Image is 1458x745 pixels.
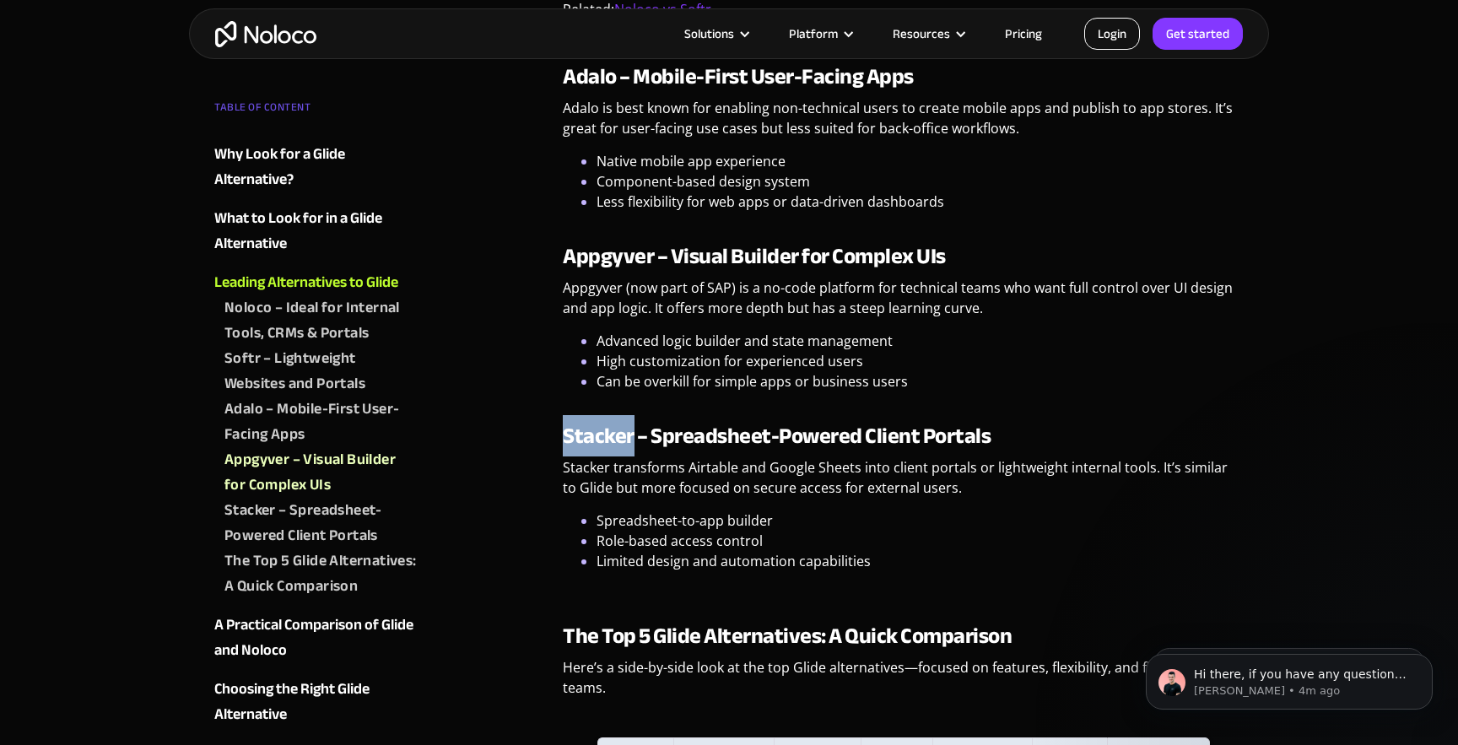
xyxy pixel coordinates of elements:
[1084,18,1140,50] a: Login
[663,23,768,45] div: Solutions
[684,23,734,45] div: Solutions
[563,235,946,277] strong: Appgyver – Visual Builder for Complex UIs
[214,613,418,663] a: A Practical Comparison of Glide and Noloco
[563,278,1244,331] p: Appgyver (now part of SAP) is a no-code platform for technical teams who want full control over U...
[224,397,418,447] a: Adalo – Mobile-First User-Facing Apps
[789,23,838,45] div: Platform
[214,94,418,128] div: TABLE OF CONTENT
[563,415,991,456] strong: Stacker – Spreadsheet-Powered Client Portals
[215,21,316,47] a: home
[563,615,1012,656] strong: The Top 5 Glide Alternatives: A Quick Comparison
[214,270,418,295] a: Leading Alternatives to Glide
[1153,18,1243,50] a: Get started
[563,56,914,97] strong: Adalo – Mobile-First User-Facing Apps
[224,548,418,599] a: The Top 5 Glide Alternatives: A Quick Comparison
[563,98,1244,151] p: Adalo is best known for enabling non-technical users to create mobile apps and publish to app sto...
[563,657,1244,710] p: Here’s a side-by-side look at the top Glide alternatives—focused on features, flexibility, and fi...
[597,192,1244,212] li: Less flexibility for web apps or data-driven dashboards
[214,206,418,256] a: What to Look for in a Glide Alternative
[984,23,1063,45] a: Pricing
[214,142,418,192] a: Why Look for a Glide Alternative?
[224,295,418,346] a: Noloco – Ideal for Internal Tools, CRMs & Portals
[1120,618,1458,737] iframe: Intercom notifications message
[597,331,1244,351] li: Advanced logic builder and state management
[597,151,1244,171] li: Native mobile app experience
[893,23,950,45] div: Resources
[214,677,418,727] a: Choosing the Right Glide Alternative
[224,346,418,397] a: Softr – Lightweight Websites and Portals
[563,457,1244,510] p: Stacker transforms Airtable and Google Sheets into client portals or lightweight internal tools. ...
[597,171,1244,192] li: Component-based design system
[224,498,418,548] a: Stacker – Spreadsheet-Powered Client Portals
[872,23,984,45] div: Resources
[597,510,1244,531] li: Spreadsheet-to-app builder
[768,23,872,45] div: Platform
[597,531,1244,551] li: Role-based access control
[597,371,1244,391] li: Can be overkill for simple apps or business users
[224,447,418,498] a: Appgyver – Visual Builder for Complex UIs
[214,270,398,295] div: Leading Alternatives to Glide
[597,351,1244,371] li: High customization for experienced users
[597,551,1244,591] li: Limited design and automation capabilities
